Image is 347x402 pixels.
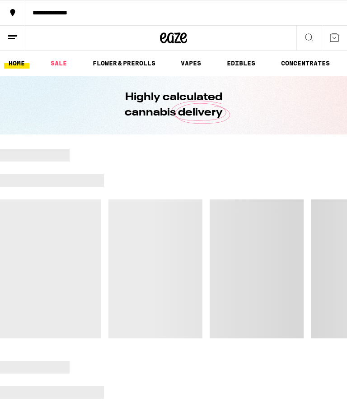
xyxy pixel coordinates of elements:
[277,58,334,69] a: CONCENTRATES
[222,58,260,69] a: EDIBLES
[4,58,29,69] a: HOME
[88,58,160,69] a: FLOWER & PREROLLS
[99,90,248,120] h1: Highly calculated cannabis delivery
[46,58,71,69] a: SALE
[176,58,206,69] a: VAPES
